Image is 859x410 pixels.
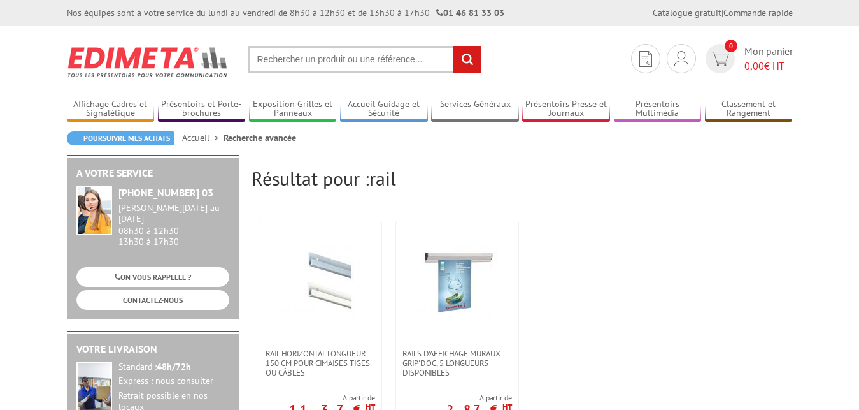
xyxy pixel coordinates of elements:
[249,99,337,120] a: Exposition Grilles et Panneaux
[67,99,155,120] a: Affichage Cadres et Signalétique
[436,7,504,18] strong: 01 46 81 33 03
[248,46,481,73] input: Rechercher un produit ou une référence...
[340,99,428,120] a: Accueil Guidage et Sécurité
[118,362,229,373] div: Standard :
[118,186,213,199] strong: [PHONE_NUMBER] 03
[453,46,481,73] input: rechercher
[289,393,375,403] span: A partir de
[614,99,702,120] a: Présentoirs Multimédia
[67,38,229,85] img: Edimeta
[252,168,793,189] h2: Résultat pour :
[396,349,518,377] a: Rails d'affichage muraux Grip'Doc, 5 longueurs disponibles
[431,99,519,120] a: Services Généraux
[705,99,793,120] a: Classement et Rangement
[76,186,112,235] img: widget-service.jpg
[416,240,499,323] img: Rails d'affichage muraux Grip'Doc, 5 longueurs disponibles
[744,59,764,72] span: 0,00
[279,240,362,323] img: Rail horizontal longueur 150 cm pour cimaises tiges ou câbles
[723,7,793,18] a: Commande rapide
[182,132,224,143] a: Accueil
[259,349,381,377] a: Rail horizontal longueur 150 cm pour cimaises tiges ou câbles
[76,267,229,287] a: ON VOUS RAPPELLE ?
[702,44,793,73] a: devis rapide 0 Mon panier 0,00€ HT
[653,7,721,18] a: Catalogue gratuit
[118,203,229,224] div: [PERSON_NAME][DATE] au [DATE]
[67,6,504,19] div: Nos équipes sont à votre service du lundi au vendredi de 8h30 à 12h30 et de 13h30 à 17h30
[67,131,174,145] a: Poursuivre mes achats
[266,349,375,377] span: Rail horizontal longueur 150 cm pour cimaises tiges ou câbles
[118,376,229,387] div: Express : nous consulter
[725,40,737,52] span: 0
[653,6,793,19] div: |
[76,344,229,355] h2: Votre livraison
[744,44,793,73] span: Mon panier
[369,166,396,191] span: rail
[118,203,229,247] div: 08h30 à 12h30 13h30 à 17h30
[76,168,229,179] h2: A votre service
[224,131,296,144] li: Recherche avancée
[446,393,512,403] span: A partir de
[158,99,246,120] a: Présentoirs et Porte-brochures
[711,52,729,66] img: devis rapide
[522,99,610,120] a: Présentoirs Presse et Journaux
[76,290,229,310] a: CONTACTEZ-NOUS
[674,51,688,66] img: devis rapide
[157,361,191,372] strong: 48h/72h
[402,349,512,377] span: Rails d'affichage muraux Grip'Doc, 5 longueurs disponibles
[744,59,793,73] span: € HT
[639,51,652,67] img: devis rapide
